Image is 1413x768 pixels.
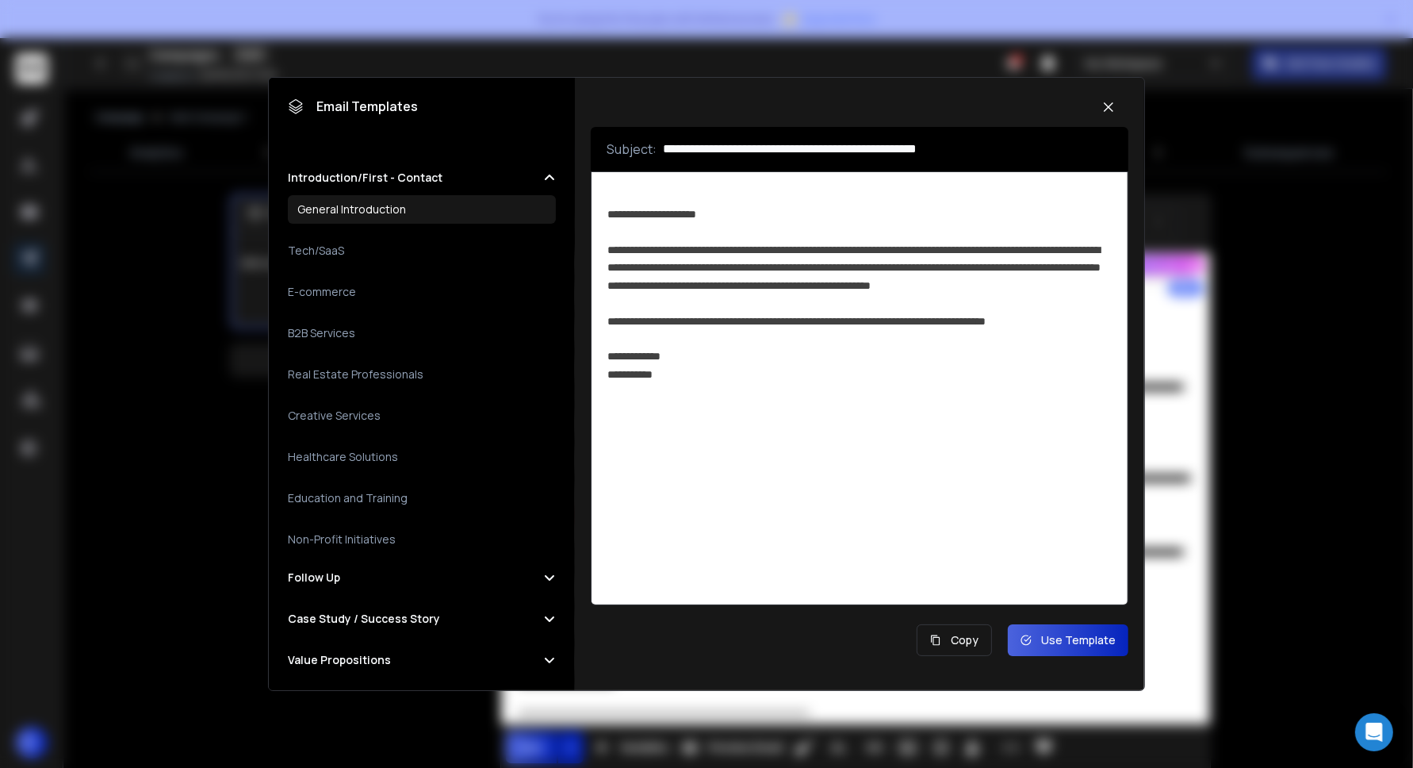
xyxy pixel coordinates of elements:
[288,652,556,668] button: Value Propositions
[288,532,396,547] h3: Non-Profit Initiatives
[288,243,344,259] h3: Tech/SaaS
[288,490,408,506] h3: Education and Training
[1008,624,1128,656] button: Use Template
[288,97,418,116] h1: Email Templates
[288,170,556,186] button: Introduction/First - Contact
[288,325,355,341] h3: B2B Services
[288,570,556,586] button: Follow Up
[288,611,556,627] button: Case Study / Success Story
[1355,713,1393,751] div: Open Intercom Messenger
[288,408,381,424] h3: Creative Services
[607,140,657,159] p: Subject:
[288,284,356,300] h3: E-commerce
[288,449,398,465] h3: Healthcare Solutions
[917,624,992,656] button: Copy
[297,202,406,217] h3: General Introduction
[288,367,423,382] h3: Real Estate Professionals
